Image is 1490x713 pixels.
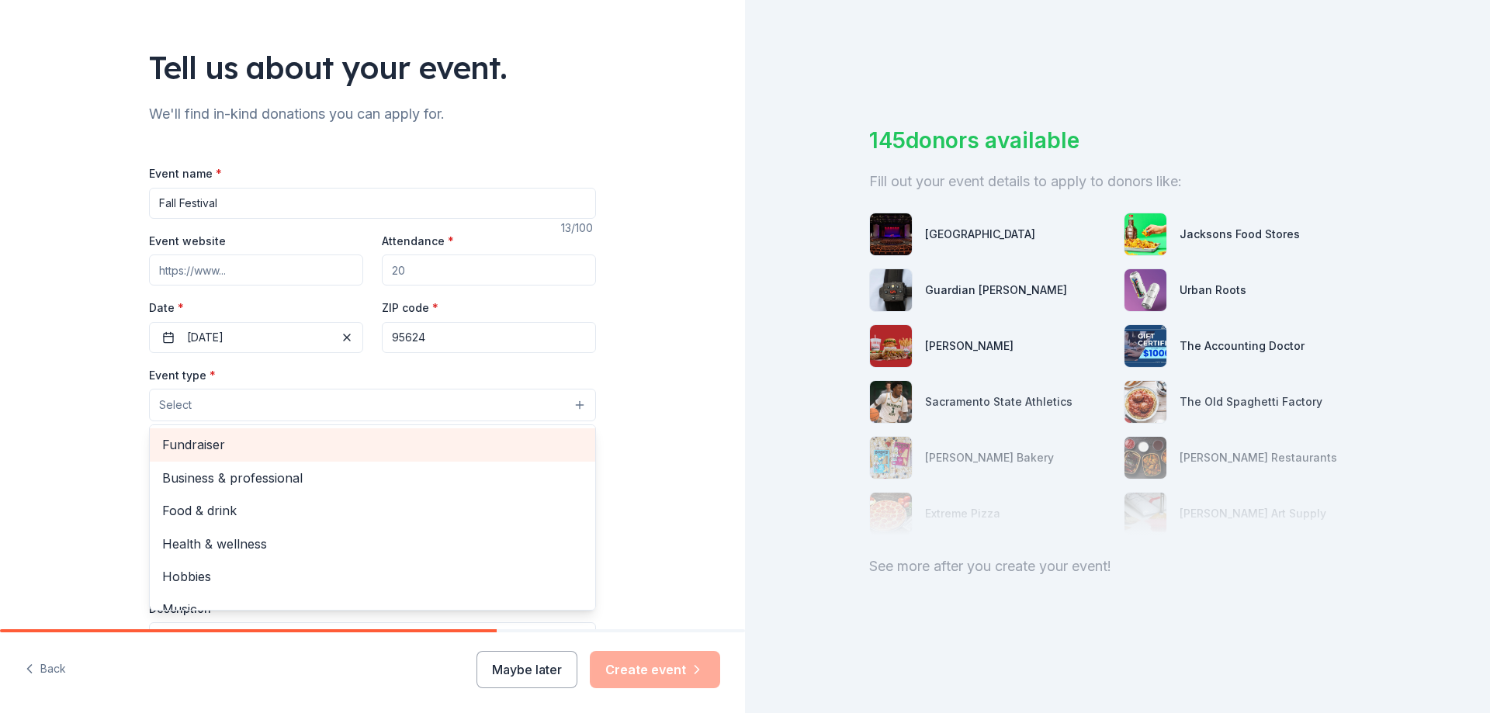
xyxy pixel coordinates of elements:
span: Select [159,396,192,414]
span: Fundraiser [162,434,583,455]
span: Music [162,599,583,619]
span: Health & wellness [162,534,583,554]
span: Hobbies [162,566,583,587]
div: Select [149,424,596,611]
button: Select [149,389,596,421]
span: Food & drink [162,500,583,521]
span: Business & professional [162,468,583,488]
